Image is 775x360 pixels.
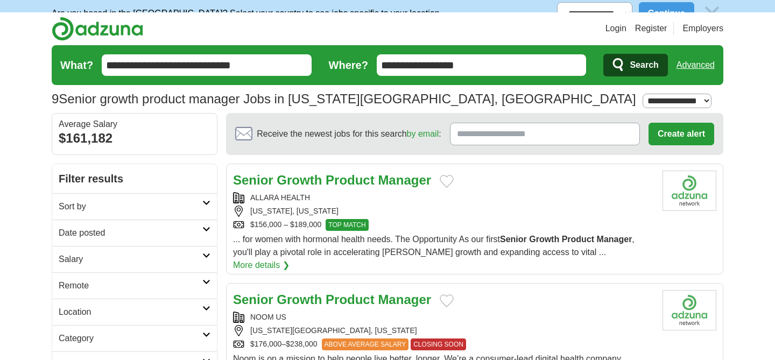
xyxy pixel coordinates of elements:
[59,129,210,148] div: $161,182
[52,299,217,325] a: Location
[326,219,368,231] span: TOP MATCH
[233,173,273,187] strong: Senior
[529,235,559,244] strong: Growth
[233,259,290,272] a: More details ❯
[52,91,636,106] h1: Senior growth product manager Jobs in [US_STATE][GEOGRAPHIC_DATA], [GEOGRAPHIC_DATA]
[233,219,654,231] div: $156,000 – $189,000
[233,206,654,217] div: [US_STATE], [US_STATE]
[59,279,202,292] h2: Remote
[52,220,217,246] a: Date posted
[562,235,594,244] strong: Product
[663,171,716,211] img: Company logo
[630,54,658,76] span: Search
[677,54,715,76] a: Advanced
[52,17,143,41] img: Adzuna logo
[635,22,667,35] a: Register
[500,235,527,244] strong: Senior
[233,292,273,307] strong: Senior
[322,338,409,350] span: ABOVE AVERAGE SALARY
[52,325,217,351] a: Category
[329,57,368,73] label: Where?
[605,22,626,35] a: Login
[597,235,632,244] strong: Manager
[52,89,59,109] span: 9
[59,332,202,345] h2: Category
[701,2,723,25] img: icon_close_no_bg.svg
[233,173,431,187] a: Senior Growth Product Manager
[603,54,667,76] button: Search
[378,173,431,187] strong: Manager
[59,306,202,319] h2: Location
[233,292,431,307] a: Senior Growth Product Manager
[649,123,714,145] button: Create alert
[663,290,716,330] img: Company logo
[233,338,654,350] div: $176,000–$238,000
[378,292,431,307] strong: Manager
[60,57,93,73] label: What?
[59,227,202,239] h2: Date posted
[52,193,217,220] a: Sort by
[411,338,466,350] span: CLOSING SOON
[407,129,439,138] a: by email
[59,253,202,266] h2: Salary
[52,272,217,299] a: Remote
[440,294,454,307] button: Add to favorite jobs
[52,164,217,193] h2: Filter results
[682,22,723,35] a: Employers
[257,128,441,140] span: Receive the newest jobs for this search :
[277,292,322,307] strong: Growth
[52,246,217,272] a: Salary
[233,235,635,257] span: ... for women with hormonal health needs. The Opportunity As our first , you'll play a pivotal ro...
[52,7,442,20] p: Are you based in the [GEOGRAPHIC_DATA]? Select your country to see jobs specific to your location.
[233,325,654,336] div: [US_STATE][GEOGRAPHIC_DATA], [US_STATE]
[59,200,202,213] h2: Sort by
[233,312,654,323] div: NOOM US
[59,120,210,129] div: Average Salary
[440,175,454,188] button: Add to favorite jobs
[326,292,375,307] strong: Product
[326,173,375,187] strong: Product
[233,192,654,203] div: ALLARA HEALTH
[639,2,694,25] button: Continue
[277,173,322,187] strong: Growth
